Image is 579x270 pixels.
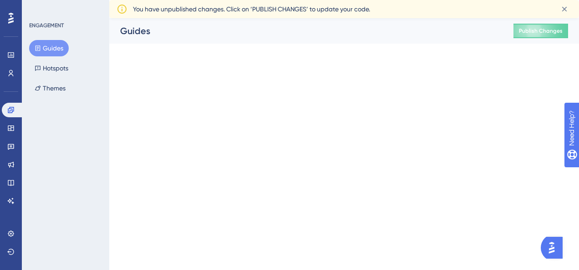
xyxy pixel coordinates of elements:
[29,22,64,29] div: ENGAGEMENT
[120,25,491,37] div: Guides
[29,60,74,76] button: Hotspots
[133,4,370,15] span: You have unpublished changes. Click on ‘PUBLISH CHANGES’ to update your code.
[519,27,563,35] span: Publish Changes
[29,40,69,56] button: Guides
[29,80,71,96] button: Themes
[541,234,568,261] iframe: UserGuiding AI Assistant Launcher
[21,2,57,13] span: Need Help?
[513,24,568,38] button: Publish Changes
